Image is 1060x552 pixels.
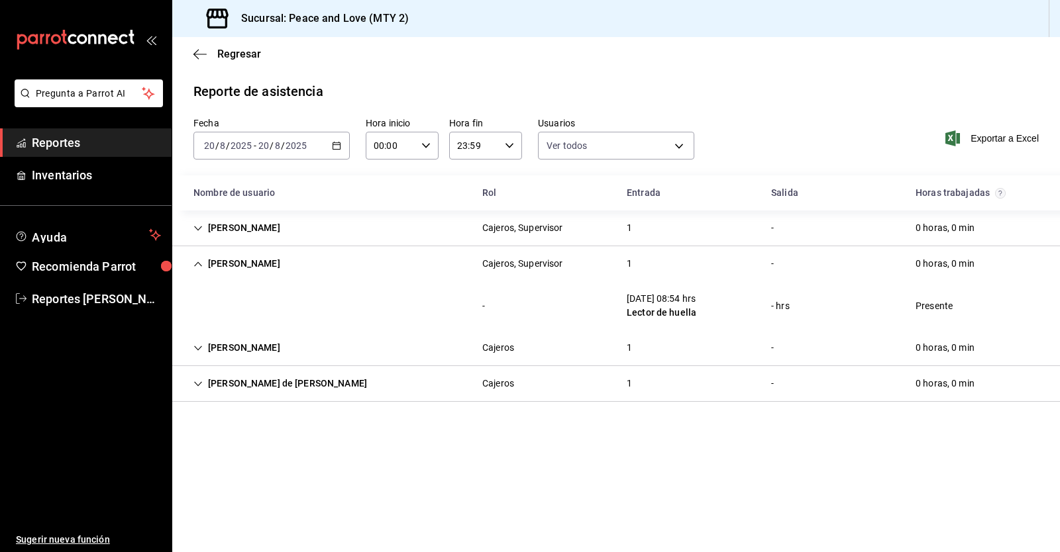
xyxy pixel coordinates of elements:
div: Cajeros, Supervisor [482,257,563,271]
div: Cell [183,252,291,276]
label: Fecha [193,118,350,128]
span: Ayuda [32,227,144,243]
div: Cajeros [482,341,514,355]
div: Row [172,330,1060,366]
span: Sugerir nueva función [16,533,161,547]
span: Ver todos [547,139,587,152]
div: HeadCell [616,181,761,205]
div: Reporte de asistencia [193,81,323,101]
button: Pregunta a Parrot AI [15,79,163,107]
span: / [270,140,274,151]
div: Cell [183,300,204,311]
div: Cell [616,371,643,396]
button: Exportar a Excel [948,130,1039,146]
div: Cell [472,216,574,240]
span: Regresar [217,48,261,60]
div: - [482,299,485,313]
div: Cell [761,336,784,360]
div: Cell [905,294,963,318]
input: -- [203,140,215,151]
span: - [254,140,256,151]
svg: El total de horas trabajadas por usuario es el resultado de la suma redondeada del registro de ho... [995,188,1006,199]
div: Row [172,281,1060,330]
div: Row [172,366,1060,402]
div: Cell [472,294,496,318]
div: Cell [905,336,985,360]
input: -- [274,140,281,151]
span: / [226,140,230,151]
div: Cell [472,252,574,276]
span: Recomienda Parrot [32,257,161,275]
div: HeadCell [905,181,1049,205]
a: Pregunta a Parrot AI [9,96,163,110]
span: / [281,140,285,151]
div: Cajeros [482,377,514,391]
div: Cell [761,294,800,318]
div: Cell [183,216,291,240]
div: Cell [905,252,985,276]
div: Cajeros, Supervisor [482,221,563,235]
h3: Sucursal: Peace and Love (MTY 2) [231,11,409,26]
div: HeadCell [472,181,616,205]
div: Head [172,175,1060,210]
div: [DATE] 08:54 hrs [627,292,696,306]
label: Usuarios [538,118,694,128]
div: Cell [183,336,291,360]
label: Hora inicio [366,118,439,128]
div: Row [172,246,1060,281]
div: Cell [905,216,985,240]
input: -- [219,140,226,151]
div: Cell [905,371,985,396]
div: Cell [761,371,784,396]
div: Cell [761,252,784,276]
div: Cell [616,252,643,276]
div: Cell [472,371,525,396]
input: ---- [230,140,252,151]
label: Hora fin [449,118,522,128]
span: / [215,140,219,151]
div: Row [172,210,1060,246]
div: Container [172,175,1060,402]
div: HeadCell [183,181,472,205]
button: Regresar [193,48,261,60]
div: Cell [761,216,784,240]
div: Cell [616,336,643,360]
div: - hrs [771,299,790,313]
div: Cell [616,287,707,325]
input: ---- [285,140,307,151]
div: Cell [183,371,378,396]
div: Cell [472,336,525,360]
div: HeadCell [761,181,905,205]
span: Reportes [32,134,161,152]
span: Pregunta a Parrot AI [36,87,142,101]
div: Lector de huella [627,306,696,320]
button: open_drawer_menu [146,34,156,45]
span: Inventarios [32,166,161,184]
span: Reportes [PERSON_NAME] [32,290,161,308]
input: -- [258,140,270,151]
div: Cell [616,216,643,240]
